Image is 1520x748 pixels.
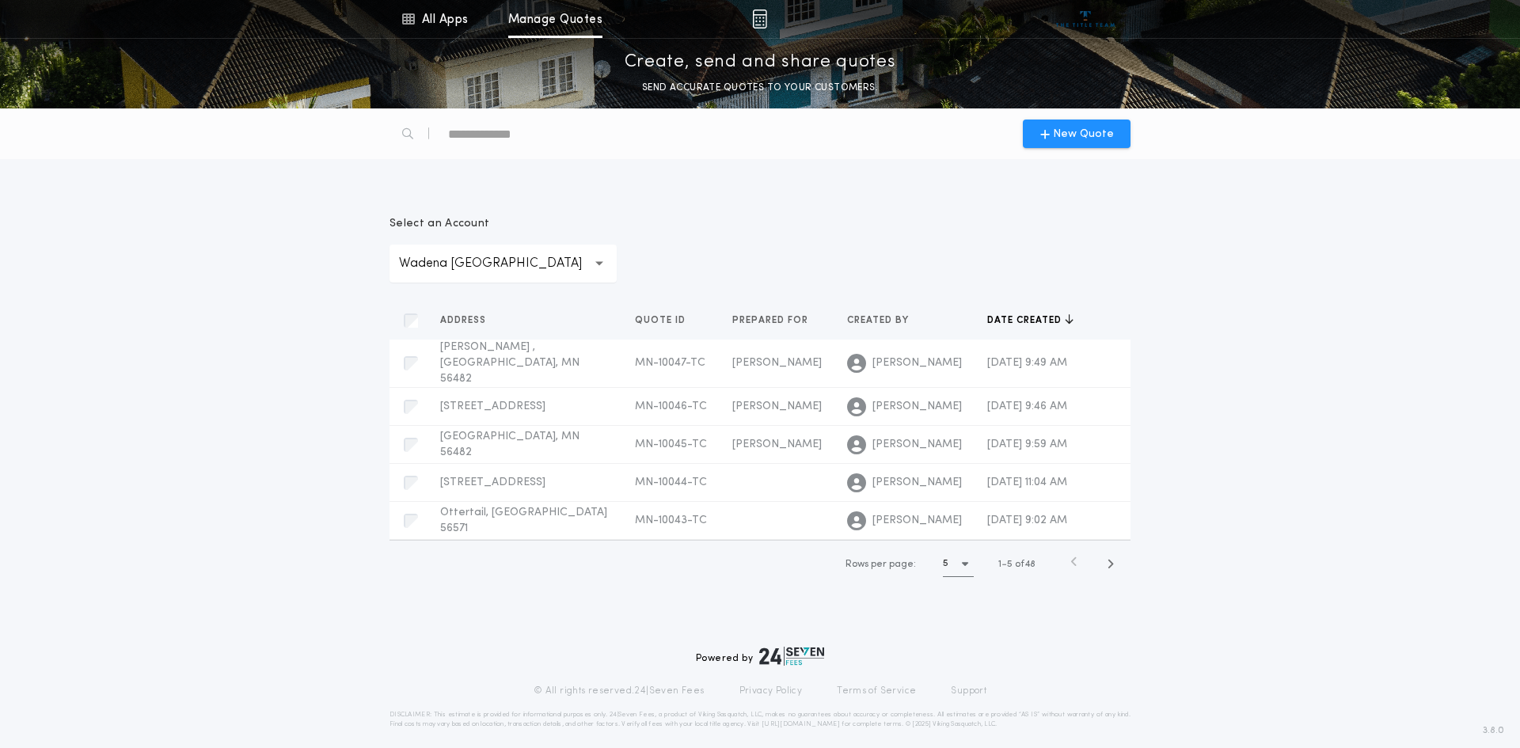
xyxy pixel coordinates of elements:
[635,357,705,369] span: MN-10047-TC
[998,560,1001,569] span: 1
[872,355,962,371] span: [PERSON_NAME]
[1056,11,1115,27] img: vs-icon
[872,437,962,453] span: [PERSON_NAME]
[759,647,824,666] img: logo
[732,357,822,369] span: [PERSON_NAME]
[987,439,1067,450] span: [DATE] 9:59 AM
[847,313,921,328] button: Created by
[872,513,962,529] span: [PERSON_NAME]
[872,475,962,491] span: [PERSON_NAME]
[440,341,579,385] span: [PERSON_NAME] , [GEOGRAPHIC_DATA], MN 56482
[625,50,896,75] p: Create, send and share quotes
[951,685,986,697] a: Support
[1015,557,1035,571] span: of 48
[845,560,916,569] span: Rows per page:
[440,431,579,458] span: [GEOGRAPHIC_DATA], MN 56482
[642,80,878,96] p: SEND ACCURATE QUOTES TO YOUR CUSTOMERS.
[440,314,489,327] span: Address
[987,477,1067,488] span: [DATE] 11:04 AM
[1023,120,1130,148] button: New Quote
[635,439,707,450] span: MN-10045-TC
[987,313,1073,328] button: Date created
[752,9,767,28] img: img
[440,477,545,488] span: [STREET_ADDRESS]
[635,313,697,328] button: Quote ID
[635,477,707,488] span: MN-10044-TC
[837,685,916,697] a: Terms of Service
[440,401,545,412] span: [STREET_ADDRESS]
[762,721,840,727] a: [URL][DOMAIN_NAME]
[635,514,707,526] span: MN-10043-TC
[943,552,974,577] button: 5
[1483,723,1504,738] span: 3.8.0
[1007,560,1013,569] span: 5
[635,314,689,327] span: Quote ID
[987,357,1067,369] span: [DATE] 9:49 AM
[440,507,607,534] span: Ottertail, [GEOGRAPHIC_DATA] 56571
[739,685,803,697] a: Privacy Policy
[389,216,617,232] p: Select an Account
[987,401,1067,412] span: [DATE] 9:46 AM
[732,439,822,450] span: [PERSON_NAME]
[872,399,962,415] span: [PERSON_NAME]
[440,313,498,328] button: Address
[732,314,811,327] span: Prepared for
[943,556,948,571] h1: 5
[847,314,912,327] span: Created by
[987,314,1065,327] span: Date created
[1053,126,1114,142] span: New Quote
[399,254,607,273] p: Wadena [GEOGRAPHIC_DATA]
[389,245,617,283] button: Wadena [GEOGRAPHIC_DATA]
[696,647,824,666] div: Powered by
[987,514,1067,526] span: [DATE] 9:02 AM
[534,685,705,697] p: © All rights reserved. 24|Seven Fees
[635,401,707,412] span: MN-10046-TC
[389,710,1130,729] p: DISCLAIMER: This estimate is provided for informational purposes only. 24|Seven Fees, a product o...
[732,401,822,412] span: [PERSON_NAME]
